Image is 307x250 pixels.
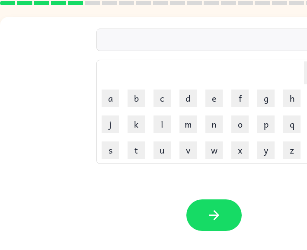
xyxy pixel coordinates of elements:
button: z [283,141,301,159]
button: y [257,141,275,159]
button: q [283,115,301,133]
button: o [231,115,249,133]
button: w [205,141,223,159]
button: c [153,90,171,107]
button: d [179,90,197,107]
button: f [231,90,249,107]
button: u [153,141,171,159]
button: l [153,115,171,133]
button: k [128,115,145,133]
button: b [128,90,145,107]
button: x [231,141,249,159]
button: h [283,90,301,107]
button: s [102,141,119,159]
button: j [102,115,119,133]
button: t [128,141,145,159]
button: e [205,90,223,107]
button: p [257,115,275,133]
button: v [179,141,197,159]
button: n [205,115,223,133]
button: a [102,90,119,107]
button: g [257,90,275,107]
button: m [179,115,197,133]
